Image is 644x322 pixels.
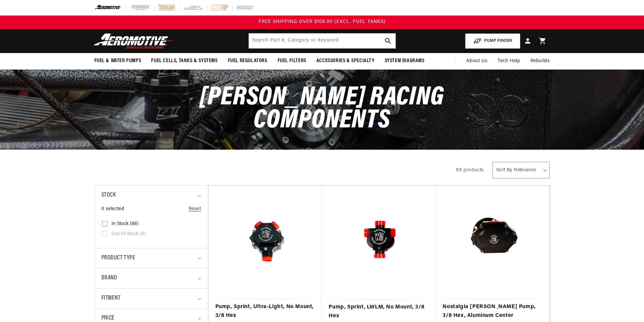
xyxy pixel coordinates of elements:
span: 88 products [456,168,484,173]
span: Fuel & Water Pumps [94,57,141,65]
span: Brand [101,273,117,283]
summary: Tech Help [493,53,525,69]
span: Out of stock (0) [112,231,146,237]
summary: Fuel Filters [272,53,311,69]
button: PUMP FINDER [465,33,520,49]
summary: Accessories & Specialty [311,53,380,69]
span: Accessories & Specialty [316,57,375,65]
span: In stock (88) [112,221,139,227]
summary: Brand (0 selected) [101,268,201,288]
span: Product type [101,253,136,263]
summary: Product type (0 selected) [101,248,201,268]
input: Search by Part Number, Category or Keyword [249,33,396,48]
span: FREE SHIPPING OVER $109.00 (EXCL. FUEL TANKS) [259,19,386,24]
a: About Us [461,53,493,69]
a: Pump, Sprint, LWLM, No Mount, 3/8 Hex [329,303,429,320]
span: Stock [101,191,116,200]
a: Nostalgia [PERSON_NAME] Pump, 3/8 Hex, Aluminum Center [443,303,543,320]
span: About Us [466,58,487,64]
button: search button [381,33,396,48]
img: Aeromotive [92,33,176,49]
summary: System Diagrams [380,53,430,69]
summary: Fuel & Water Pumps [89,53,146,69]
span: [PERSON_NAME] Racing Components [200,84,444,134]
span: Fuel Cells, Tanks & Systems [151,57,217,65]
span: Fitment [101,294,121,303]
summary: Fuel Regulators [223,53,272,69]
span: Tech Help [498,57,520,65]
span: Fuel Regulators [228,57,267,65]
summary: Rebuilds [525,53,555,69]
summary: Fitment (0 selected) [101,289,201,308]
a: Reset [189,205,201,213]
span: Rebuilds [530,57,550,65]
a: Pump, Sprint, Ultra-Light, No Mount, 3/8 Hex [215,303,315,320]
summary: Fuel Cells, Tanks & Systems [146,53,222,69]
span: 0 selected [101,205,124,213]
span: System Diagrams [385,57,425,65]
span: Fuel Filters [278,57,306,65]
summary: Stock (0 selected) [101,185,201,205]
